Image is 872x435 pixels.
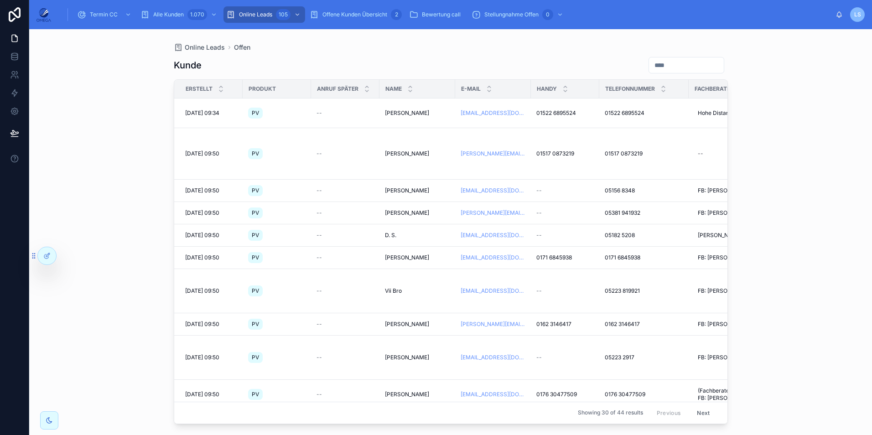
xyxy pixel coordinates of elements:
[536,321,594,328] a: 0162 3146417
[536,187,542,194] span: --
[536,209,542,217] span: --
[252,287,259,295] span: PV
[605,321,683,328] a: 0162 3146417
[252,321,259,328] span: PV
[252,232,259,239] span: PV
[252,354,259,361] span: PV
[605,109,683,117] a: 01522 6895524
[698,354,752,361] span: FB: [PERSON_NAME]
[317,85,358,93] span: Anruf später
[185,321,219,328] span: [DATE] 09:50
[248,250,306,265] a: PV
[605,109,644,117] span: 01522 6895524
[694,206,767,220] a: FB: [PERSON_NAME]
[252,254,259,261] span: PV
[536,187,594,194] a: --
[58,5,836,25] div: scrollable content
[694,350,767,365] a: FB: [PERSON_NAME]
[536,232,542,239] span: --
[461,232,525,239] a: [EMAIL_ADDRESS][DOMAIN_NAME]
[694,317,767,331] a: FB: [PERSON_NAME]
[461,321,525,328] a: [PERSON_NAME][EMAIL_ADDRESS][DOMAIN_NAME]
[185,354,237,361] a: [DATE] 09:50
[698,187,752,194] span: FB: [PERSON_NAME]
[248,317,306,331] a: PV
[276,9,291,20] div: 105
[385,187,429,194] span: [PERSON_NAME]
[185,209,237,217] a: [DATE] 09:50
[461,287,525,295] a: [EMAIL_ADDRESS][DOMAIN_NAME]
[248,284,306,298] a: PV
[248,387,306,402] a: PV
[185,109,219,117] span: [DATE] 09:34
[185,187,219,194] span: [DATE] 09:50
[536,354,542,361] span: --
[536,254,594,261] a: 0171 6845938
[694,383,767,405] a: (Fachberater nicht aktiv) FB: [PERSON_NAME]
[605,287,640,295] span: 05223 819921
[469,6,568,23] a: Stellungnahme Offen0
[249,85,276,93] span: Produkt
[317,321,374,328] a: --
[248,228,306,243] a: PV
[385,109,450,117] a: [PERSON_NAME]
[185,109,237,117] a: [DATE] 09:34
[248,350,306,365] a: PV
[605,321,640,328] span: 0162 3146417
[185,43,225,52] span: Online Leads
[461,85,481,93] span: E-Mail
[185,287,237,295] a: [DATE] 09:50
[185,354,219,361] span: [DATE] 09:50
[252,187,259,194] span: PV
[385,109,429,117] span: [PERSON_NAME]
[605,254,640,261] span: 0171 6845938
[605,150,643,157] span: 01517 0873219
[185,150,237,157] a: [DATE] 09:50
[252,391,259,398] span: PV
[317,354,322,361] span: --
[605,287,683,295] a: 05223 819921
[461,109,525,117] a: [EMAIL_ADDRESS][DOMAIN_NAME]
[317,391,374,398] a: --
[385,287,402,295] span: Vii Bro
[234,43,250,52] span: Offen
[385,391,429,398] span: [PERSON_NAME]
[605,85,655,93] span: Telefonnummer
[698,321,752,328] span: FB: [PERSON_NAME]
[695,85,755,93] span: Fachberater online
[385,85,402,93] span: Name
[385,187,450,194] a: [PERSON_NAME]
[317,187,322,194] span: --
[248,206,306,220] a: PV
[605,232,635,239] span: 05182 5208
[185,187,237,194] a: [DATE] 09:50
[385,321,429,328] span: [PERSON_NAME]
[578,409,643,417] span: Showing 30 of 44 results
[461,391,525,398] a: [EMAIL_ADDRESS][DOMAIN_NAME]
[391,9,402,20] div: 2
[854,11,861,18] span: LS
[542,9,553,20] div: 0
[385,254,450,261] a: [PERSON_NAME]
[307,6,405,23] a: Offene Kunden Übersicht2
[461,209,525,217] a: [PERSON_NAME][EMAIL_ADDRESS][DOMAIN_NAME]
[461,254,525,261] a: [EMAIL_ADDRESS][DOMAIN_NAME]
[698,387,763,402] span: (Fachberater nicht aktiv) FB: [PERSON_NAME]
[317,209,322,217] span: --
[317,321,322,328] span: --
[252,109,259,117] span: PV
[461,187,525,194] a: [EMAIL_ADDRESS][DOMAIN_NAME]
[698,287,752,295] span: FB: [PERSON_NAME]
[385,391,450,398] a: [PERSON_NAME]
[536,391,594,398] a: 0176 30477509
[317,287,322,295] span: --
[605,232,683,239] a: 05182 5208
[185,287,219,295] span: [DATE] 09:50
[605,209,640,217] span: 05381 941932
[317,150,322,157] span: --
[536,232,594,239] a: --
[185,150,219,157] span: [DATE] 09:50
